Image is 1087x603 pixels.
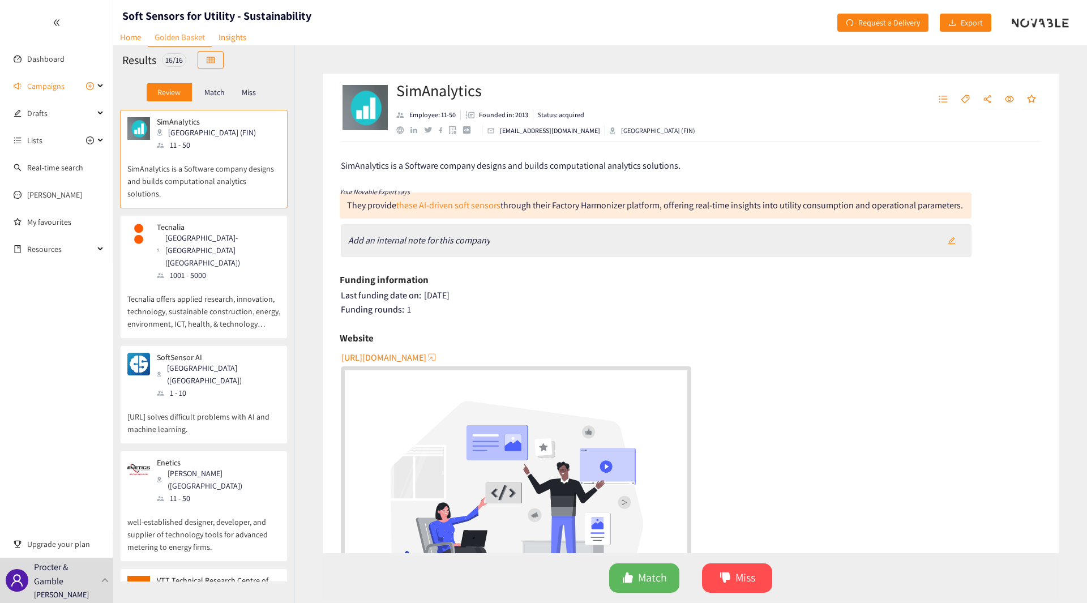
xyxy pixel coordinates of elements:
[638,569,667,587] span: Match
[1021,91,1042,109] button: star
[127,223,150,245] img: Snapshot of the company's website
[204,88,225,97] p: Match
[157,576,272,594] p: VTT Technical Research Centre of [GEOGRAPHIC_DATA]
[10,574,24,587] span: user
[961,16,983,29] span: Export
[341,348,438,366] button: [URL][DOMAIN_NAME]
[27,54,65,64] a: Dashboard
[341,289,421,301] span: Last funding date on:
[961,95,970,105] span: tag
[157,223,272,232] p: Tecnalia
[127,576,150,598] img: Snapshot of the company's website
[34,588,89,601] p: [PERSON_NAME]
[479,110,528,120] p: Founded in: 2013
[148,28,212,47] a: Golden Basket
[955,91,975,109] button: tag
[463,126,477,134] a: crunchbase
[538,110,584,120] p: Status: acquired
[500,126,600,136] p: [EMAIL_ADDRESS][DOMAIN_NAME]
[198,51,224,69] button: table
[27,238,94,260] span: Resources
[939,232,964,250] button: edit
[1005,95,1014,105] span: eye
[343,85,388,130] img: Company Logo
[902,481,1087,603] iframe: Chat Widget
[720,572,731,585] span: dislike
[461,110,533,120] li: Founded in year
[341,160,681,172] span: SimAnalytics is a Software company designs and builds computational analytics solutions.
[837,14,928,32] button: redoRequest a Delivery
[157,269,279,281] div: 1001 - 5000
[396,79,695,102] h2: SimAnalytics
[735,569,755,587] span: Miss
[449,126,463,134] a: google maps
[14,136,22,144] span: unordered-list
[999,91,1020,109] button: eye
[977,91,998,109] button: share-alt
[14,245,22,253] span: book
[348,234,490,246] i: Add an internal note for this company
[34,560,97,588] p: Procter & Gamble
[157,232,279,269] div: [GEOGRAPHIC_DATA]-[GEOGRAPHIC_DATA] ([GEOGRAPHIC_DATA])
[157,467,279,492] div: [PERSON_NAME] ([GEOGRAPHIC_DATA])
[162,53,186,67] div: 16 / 16
[609,563,679,593] button: likeMatch
[409,110,456,120] p: Employee: 11-50
[340,271,429,288] h6: Funding information
[341,303,404,315] span: Funding rounds:
[933,91,953,109] button: unordered-list
[212,28,253,46] a: Insights
[157,126,263,139] div: [GEOGRAPHIC_DATA] (FIN)
[858,16,920,29] span: Request a Delivery
[14,109,22,117] span: edit
[27,75,65,97] span: Campaigns
[424,127,438,132] a: twitter
[127,458,150,481] img: Snapshot of the company's website
[157,387,279,399] div: 1 - 10
[940,14,991,32] button: downloadExport
[127,281,280,330] p: Tecnalia offers applied research, innovation, technology, sustainable construction, energy, envir...
[157,353,272,362] p: SoftSensor AI
[86,82,94,90] span: plus-circle
[396,126,410,134] a: website
[157,362,279,387] div: [GEOGRAPHIC_DATA] ([GEOGRAPHIC_DATA])
[948,19,956,28] span: download
[127,117,150,140] img: Snapshot of the company's website
[341,304,1042,315] div: 1
[1027,95,1036,105] span: star
[157,492,279,504] div: 11 - 50
[157,117,256,126] p: SimAnalytics
[122,8,311,24] h1: Soft Sensors for Utility - Sustainability
[341,350,426,365] span: [URL][DOMAIN_NAME]
[27,190,82,200] a: [PERSON_NAME]
[53,19,61,27] span: double-left
[127,353,150,375] img: Snapshot of the company's website
[86,136,94,144] span: plus-circle
[122,52,156,68] h2: Results
[242,88,256,97] p: Miss
[127,151,280,200] p: SimAnalytics is a Software company designs and builds computational analytics solutions.
[439,127,450,133] a: facebook
[948,237,956,246] span: edit
[396,199,500,211] a: these AI-driven soft sensors
[157,88,181,97] p: Review
[157,139,263,151] div: 11 - 50
[622,572,634,585] span: like
[340,187,410,196] i: Your Novable Expert says
[14,540,22,548] span: trophy
[396,110,461,120] li: Employees
[939,95,948,105] span: unordered-list
[27,162,83,173] a: Real-time search
[610,126,695,136] div: [GEOGRAPHIC_DATA] (FIN)
[341,290,1042,301] div: [DATE]
[347,199,963,211] div: They provide through their Factory Harmonizer platform, offering real-time insights into utility ...
[533,110,584,120] li: Status
[702,563,772,593] button: dislikeMiss
[14,82,22,90] span: sound
[157,458,272,467] p: Enetics
[207,56,215,65] span: table
[27,102,94,125] span: Drafts
[27,129,42,152] span: Lists
[410,127,424,134] a: linkedin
